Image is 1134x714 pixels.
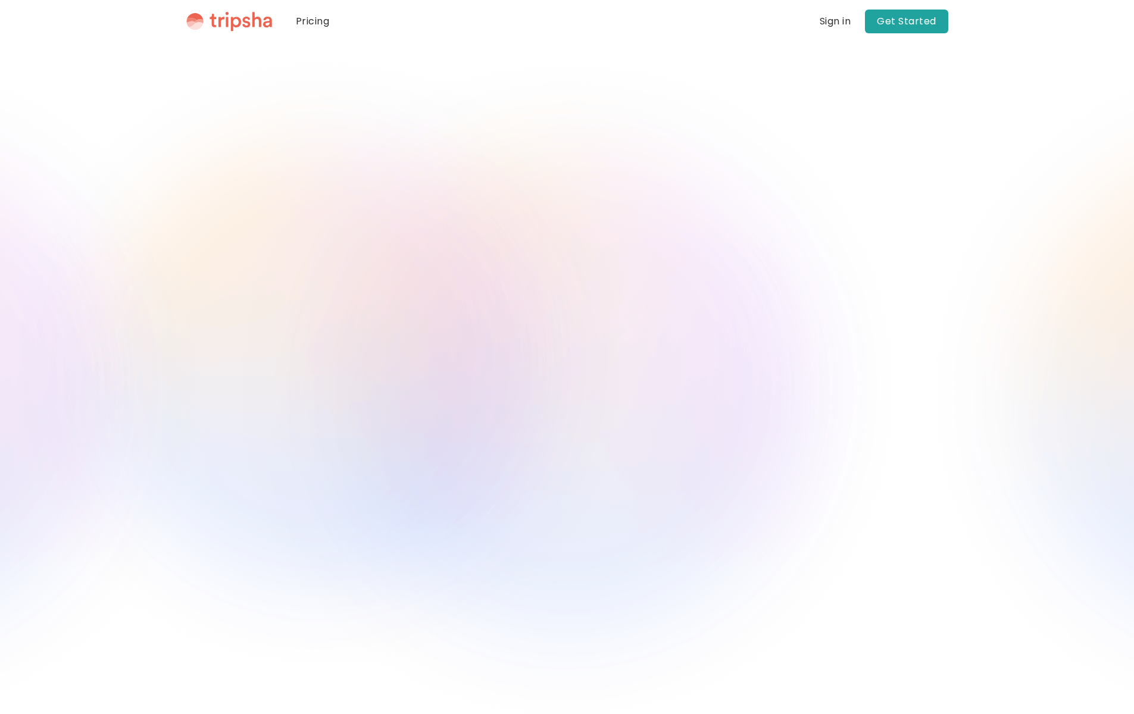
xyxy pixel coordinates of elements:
a: Get Started [865,10,948,33]
div: Sign in [820,17,851,26]
a: Sign in [820,14,851,29]
a: Get Started [523,245,611,274]
strong: Custom end-to-end event planning combined with a user friendly platform. [302,206,832,225]
a: home [186,11,272,32]
img: Tripsha Logo [186,11,272,32]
